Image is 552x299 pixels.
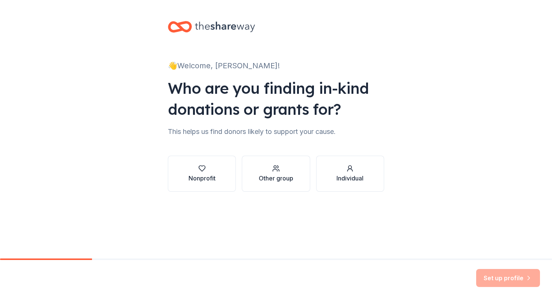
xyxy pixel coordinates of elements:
div: This helps us find donors likely to support your cause. [168,126,384,138]
button: Nonprofit [168,156,236,192]
div: Other group [259,174,293,183]
div: Nonprofit [189,174,216,183]
div: Individual [336,174,363,183]
button: Individual [316,156,384,192]
button: Other group [242,156,310,192]
div: Who are you finding in-kind donations or grants for? [168,78,384,120]
div: 👋 Welcome, [PERSON_NAME]! [168,60,384,72]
